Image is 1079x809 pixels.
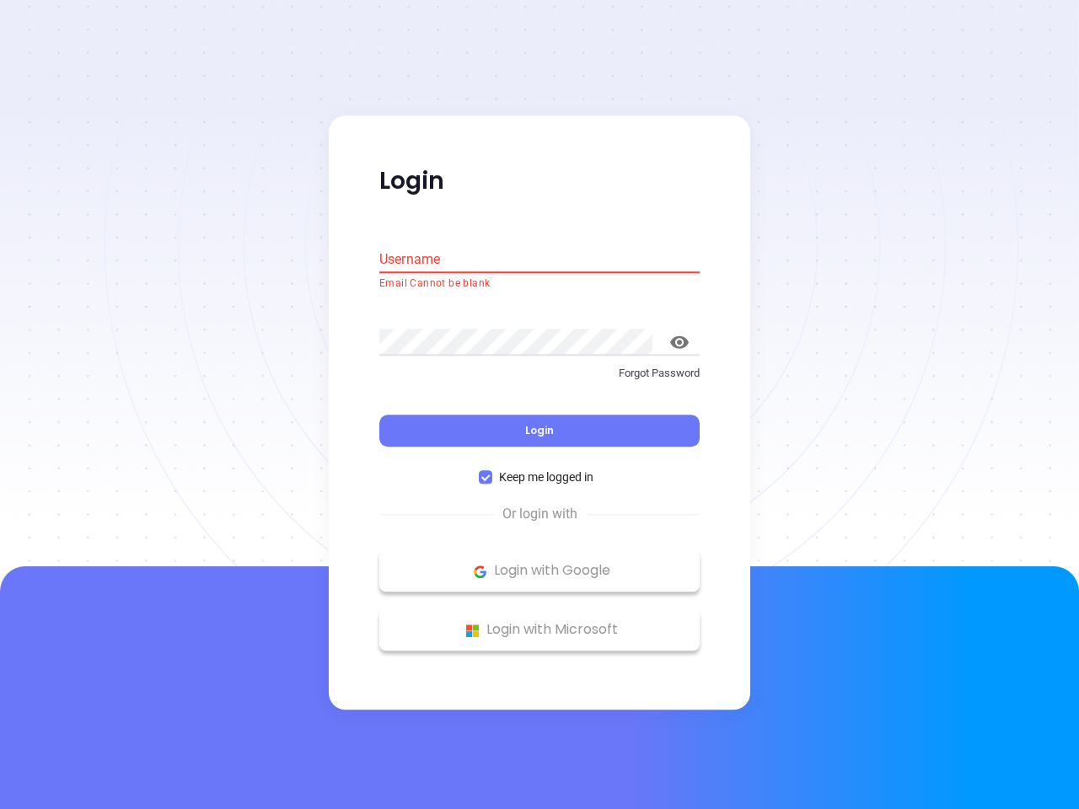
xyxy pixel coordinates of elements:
button: Google Logo Login with Google [379,550,700,592]
button: toggle password visibility [659,322,700,362]
p: Forgot Password [379,365,700,382]
p: Login with Google [388,559,691,584]
a: Forgot Password [379,365,700,395]
img: Google Logo [470,561,491,582]
img: Microsoft Logo [462,620,483,641]
p: Login with Microsoft [388,618,691,643]
span: Login [525,424,554,438]
button: Login [379,415,700,447]
span: Or login with [494,505,586,525]
p: Login [379,166,700,196]
p: Email Cannot be blank [379,276,700,292]
button: Microsoft Logo Login with Microsoft [379,609,700,651]
span: Keep me logged in [492,469,600,487]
